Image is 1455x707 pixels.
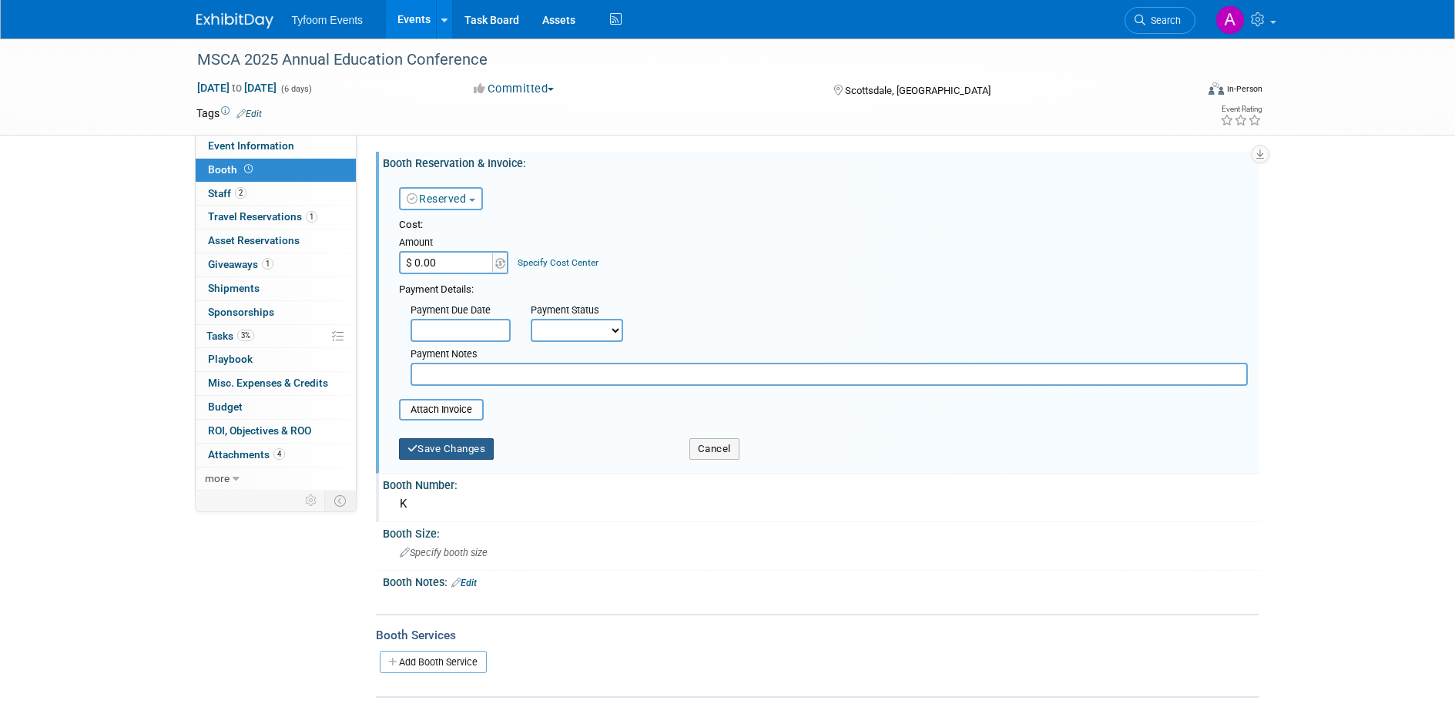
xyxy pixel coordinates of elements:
[399,438,494,460] button: Save Changes
[1226,83,1262,95] div: In-Person
[196,325,356,348] a: Tasks3%
[1220,106,1262,113] div: Event Rating
[689,438,739,460] button: Cancel
[273,448,285,460] span: 4
[206,330,254,342] span: Tasks
[399,187,483,210] button: Reserved
[241,163,256,175] span: Booth not reserved yet
[208,400,243,413] span: Budget
[236,109,262,119] a: Edit
[208,377,328,389] span: Misc. Expenses & Credits
[196,206,356,229] a: Travel Reservations1
[1145,15,1181,26] span: Search
[407,193,467,205] a: Reserved
[208,424,311,437] span: ROI, Objectives & ROO
[196,301,356,324] a: Sponsorships
[394,492,1248,516] div: K
[1105,80,1263,103] div: Event Format
[208,163,256,176] span: Booth
[196,183,356,206] a: Staff2
[383,571,1259,591] div: Booth Notes:
[298,491,325,511] td: Personalize Event Tab Strip
[411,347,1248,363] div: Payment Notes
[468,81,560,97] button: Committed
[237,330,254,341] span: 3%
[208,258,273,270] span: Giveaways
[196,467,356,491] a: more
[208,234,300,246] span: Asset Reservations
[196,396,356,419] a: Budget
[235,187,246,199] span: 2
[196,348,356,371] a: Playbook
[196,230,356,253] a: Asset Reservations
[383,522,1259,541] div: Booth Size:
[196,444,356,467] a: Attachments4
[208,448,285,461] span: Attachments
[192,46,1172,74] div: MSCA 2025 Annual Education Conference
[845,85,991,96] span: Scottsdale, [GEOGRAPHIC_DATA]
[399,279,1248,297] div: Payment Details:
[376,627,1259,644] div: Booth Services
[208,353,253,365] span: Playbook
[208,282,260,294] span: Shipments
[208,139,294,152] span: Event Information
[196,372,356,395] a: Misc. Expenses & Credits
[262,258,273,270] span: 1
[196,159,356,182] a: Booth
[205,472,230,484] span: more
[380,651,487,673] a: Add Booth Service
[196,81,277,95] span: [DATE] [DATE]
[196,420,356,443] a: ROI, Objectives & ROO
[208,306,274,318] span: Sponsorships
[451,578,477,588] a: Edit
[196,253,356,276] a: Giveaways1
[280,84,312,94] span: (6 days)
[208,210,317,223] span: Travel Reservations
[196,135,356,158] a: Event Information
[196,277,356,300] a: Shipments
[411,303,508,319] div: Payment Due Date
[400,547,488,558] span: Specify booth size
[306,211,317,223] span: 1
[230,82,244,94] span: to
[1209,82,1224,95] img: Format-Inperson.png
[208,187,246,199] span: Staff
[292,14,364,26] span: Tyfoom Events
[399,236,511,251] div: Amount
[531,303,634,319] div: Payment Status
[196,106,262,121] td: Tags
[1125,7,1195,34] a: Search
[383,474,1259,493] div: Booth Number:
[399,218,1248,233] div: Cost:
[518,257,598,268] a: Specify Cost Center
[383,152,1259,171] div: Booth Reservation & Invoice:
[196,13,273,28] img: ExhibitDay
[1215,5,1245,35] img: Angie Nichols
[324,491,356,511] td: Toggle Event Tabs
